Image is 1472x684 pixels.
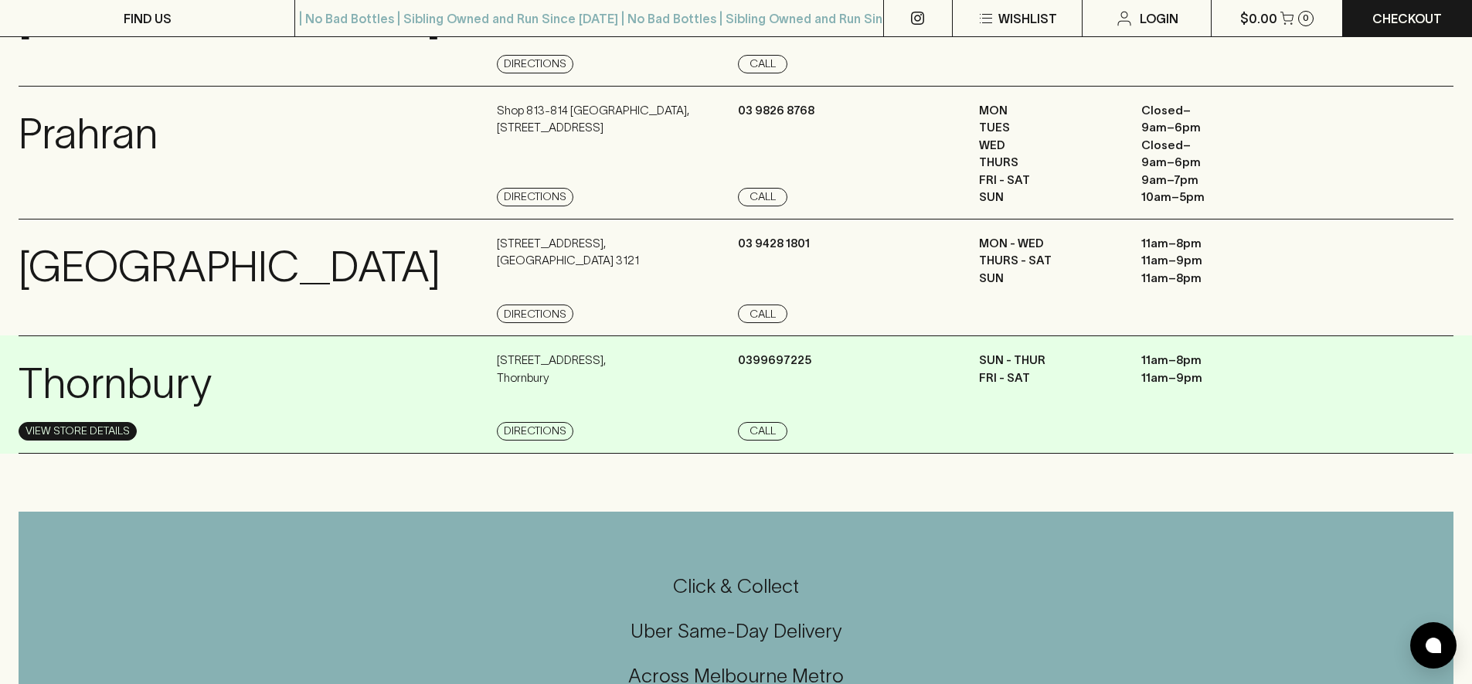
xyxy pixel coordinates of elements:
[738,352,811,369] p: 0399697225
[19,102,158,166] p: Prahran
[979,137,1118,155] p: WED
[19,422,137,441] a: View Store Details
[497,55,573,73] a: Directions
[979,235,1118,253] p: MON - WED
[1141,369,1280,387] p: 11am – 9pm
[738,235,810,253] p: 03 9428 1801
[979,172,1118,189] p: FRI - SAT
[19,618,1453,644] h5: Uber Same-Day Delivery
[979,102,1118,120] p: MON
[1141,235,1280,253] p: 11am – 8pm
[1426,638,1441,653] img: bubble-icon
[738,102,814,120] p: 03 9826 8768
[998,9,1057,28] p: Wishlist
[738,55,787,73] a: Call
[1141,154,1280,172] p: 9am – 6pm
[738,305,787,323] a: Call
[979,270,1118,288] p: SUN
[1141,189,1280,206] p: 10am – 5pm
[497,102,689,137] p: Shop 813-814 [GEOGRAPHIC_DATA] , [STREET_ADDRESS]
[1141,270,1280,288] p: 11am – 8pm
[1141,172,1280,189] p: 9am – 7pm
[1141,352,1280,369] p: 11am – 8pm
[738,188,787,206] a: Call
[738,422,787,441] a: Call
[497,305,573,323] a: Directions
[1141,102,1280,120] p: Closed –
[1372,9,1442,28] p: Checkout
[19,235,440,299] p: [GEOGRAPHIC_DATA]
[1141,137,1280,155] p: Closed –
[979,119,1118,137] p: TUES
[1240,9,1277,28] p: $0.00
[1140,9,1178,28] p: Login
[497,188,573,206] a: Directions
[124,9,172,28] p: FIND US
[1141,252,1280,270] p: 11am – 9pm
[19,352,212,416] p: Thornbury
[979,189,1118,206] p: SUN
[497,422,573,441] a: Directions
[1141,119,1280,137] p: 9am – 6pm
[979,154,1118,172] p: THURS
[19,573,1453,599] h5: Click & Collect
[979,369,1118,387] p: Fri - Sat
[497,235,639,270] p: [STREET_ADDRESS] , [GEOGRAPHIC_DATA] 3121
[979,252,1118,270] p: THURS - SAT
[979,352,1118,369] p: Sun - Thur
[1303,14,1309,22] p: 0
[497,352,606,386] p: [STREET_ADDRESS] , Thornbury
